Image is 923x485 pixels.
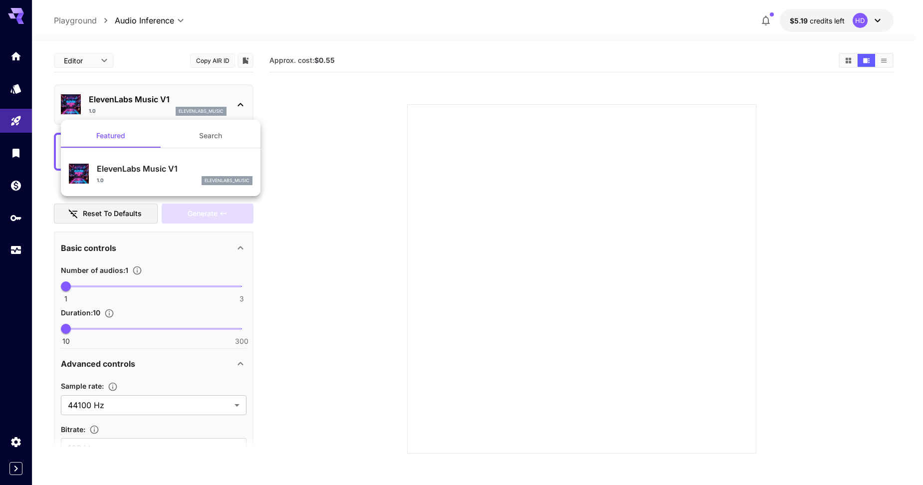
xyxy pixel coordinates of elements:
[61,124,161,148] button: Featured
[205,177,249,184] p: elevenlabs_music
[69,159,252,189] div: ElevenLabs Music V11.0elevenlabs_music
[97,163,252,175] p: ElevenLabs Music V1
[97,177,104,184] p: 1.0
[161,124,260,148] button: Search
